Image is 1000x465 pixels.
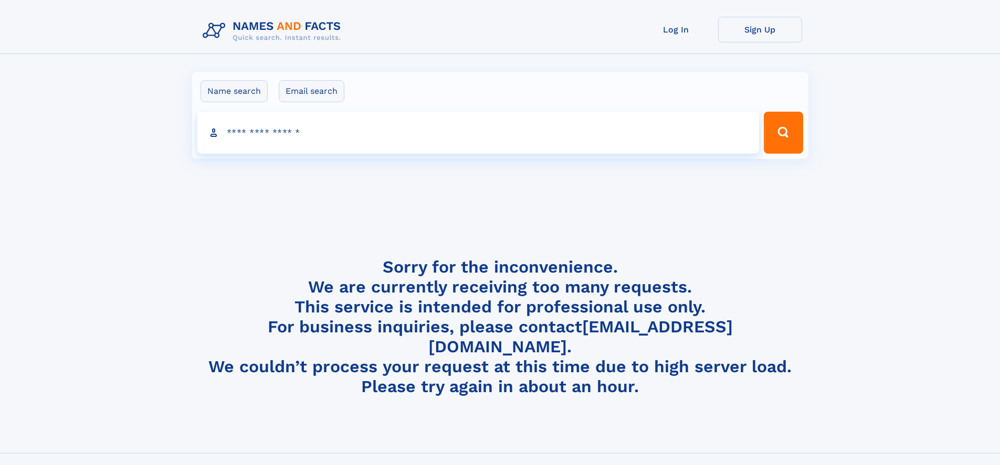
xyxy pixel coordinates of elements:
[197,112,760,154] input: search input
[279,80,344,102] label: Email search
[718,17,802,42] a: Sign Up
[428,317,733,356] a: [EMAIL_ADDRESS][DOMAIN_NAME]
[764,112,803,154] button: Search Button
[198,17,350,45] img: Logo Names and Facts
[201,80,268,102] label: Name search
[198,257,802,397] h4: Sorry for the inconvenience. We are currently receiving too many requests. This service is intend...
[634,17,718,42] a: Log In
